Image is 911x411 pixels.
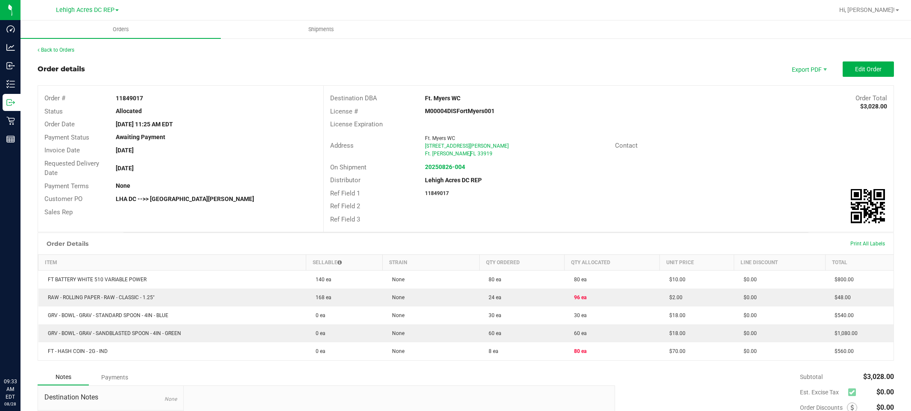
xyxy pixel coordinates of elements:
[383,255,480,271] th: Strain
[830,330,858,336] span: $1,080.00
[830,348,854,354] span: $560.00
[44,312,168,318] span: GRV - BOWL - GRAV - STANDARD SPOON - 4IN - BLUE
[89,370,140,385] div: Payments
[221,20,421,38] a: Shipments
[425,163,465,170] strong: 20250826-004
[800,404,847,411] span: Order Discounts
[330,216,360,223] span: Ref Field 3
[6,98,15,107] inline-svg: Outbound
[800,389,845,396] span: Est. Excise Tax
[734,255,826,271] th: Line Discount
[44,392,177,402] span: Destination Notes
[388,330,404,336] span: None
[116,147,134,154] strong: [DATE]
[855,66,882,73] span: Edit Order
[825,255,893,271] th: Total
[306,255,383,271] th: Sellable
[38,369,89,385] div: Notes
[739,312,757,318] span: $0.00
[570,294,586,300] span: 96 ea
[665,348,685,354] span: $70.00
[850,241,885,247] span: Print All Labels
[330,120,383,128] span: License Expiration
[44,277,146,283] span: FT BATTERY WHITE 510 VARIABLE POWER
[44,330,181,336] span: GRV - BOWL - GRAV - SANDBLASTED SPOON - 4IN - GREEN
[101,26,141,33] span: Orders
[330,202,360,210] span: Ref Field 2
[484,330,501,336] span: 60 ea
[855,94,887,102] span: Order Total
[425,190,449,196] strong: 11849017
[330,94,377,102] span: Destination DBA
[297,26,346,33] span: Shipments
[843,61,894,77] button: Edit Order
[425,135,455,141] span: Ft. Myers WC
[484,348,498,354] span: 8 ea
[388,312,404,318] span: None
[570,277,587,283] span: 80 ea
[21,20,221,38] a: Orders
[116,165,134,172] strong: [DATE]
[116,121,173,128] strong: [DATE] 11:25 AM EDT
[330,189,360,197] span: Ref Field 1
[38,47,74,53] a: Back to Orders
[44,160,99,177] span: Requested Delivery Date
[484,294,501,300] span: 24 ea
[388,294,404,300] span: None
[851,189,885,223] img: Scan me!
[851,189,885,223] qrcode: 11849017
[311,348,325,354] span: 0 ea
[4,401,17,407] p: 08/28
[665,312,685,318] span: $18.00
[783,61,834,77] li: Export PDF
[330,142,354,149] span: Address
[388,277,404,283] span: None
[330,176,360,184] span: Distributor
[44,195,82,203] span: Customer PO
[863,373,894,381] span: $3,028.00
[665,330,685,336] span: $18.00
[739,348,757,354] span: $0.00
[425,177,482,184] strong: Lehigh Acres DC REP
[44,146,80,154] span: Invoice Date
[116,108,142,114] strong: Allocated
[470,151,476,157] span: FL
[311,312,325,318] span: 0 ea
[116,182,130,189] strong: None
[311,277,331,283] span: 140 ea
[665,277,685,283] span: $10.00
[116,134,165,140] strong: Awaiting Payment
[570,330,587,336] span: 60 ea
[425,143,509,149] span: [STREET_ADDRESS][PERSON_NAME]
[38,64,85,74] div: Order details
[44,134,89,141] span: Payment Status
[570,348,586,354] span: 80 ea
[615,142,638,149] span: Contact
[876,388,894,396] span: $0.00
[44,348,108,354] span: FT - HASH COIN - 2G - IND
[830,312,854,318] span: $540.00
[6,43,15,52] inline-svg: Analytics
[425,108,495,114] strong: M00004DISFortMyers001
[739,294,757,300] span: $0.00
[660,255,734,271] th: Unit Price
[388,348,404,354] span: None
[311,294,331,300] span: 168 ea
[4,378,17,401] p: 09:33 AM EDT
[6,117,15,125] inline-svg: Retail
[44,108,63,115] span: Status
[484,312,501,318] span: 30 ea
[477,151,492,157] span: 33919
[116,195,254,202] strong: LHA DC -->> [GEOGRAPHIC_DATA][PERSON_NAME]
[570,312,587,318] span: 30 ea
[848,387,860,398] span: Calculate excise tax
[739,277,757,283] span: $0.00
[484,277,501,283] span: 80 ea
[311,330,325,336] span: 0 ea
[830,277,854,283] span: $800.00
[839,6,895,13] span: Hi, [PERSON_NAME]!
[44,182,89,190] span: Payment Terms
[469,151,470,157] span: ,
[44,94,65,102] span: Order #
